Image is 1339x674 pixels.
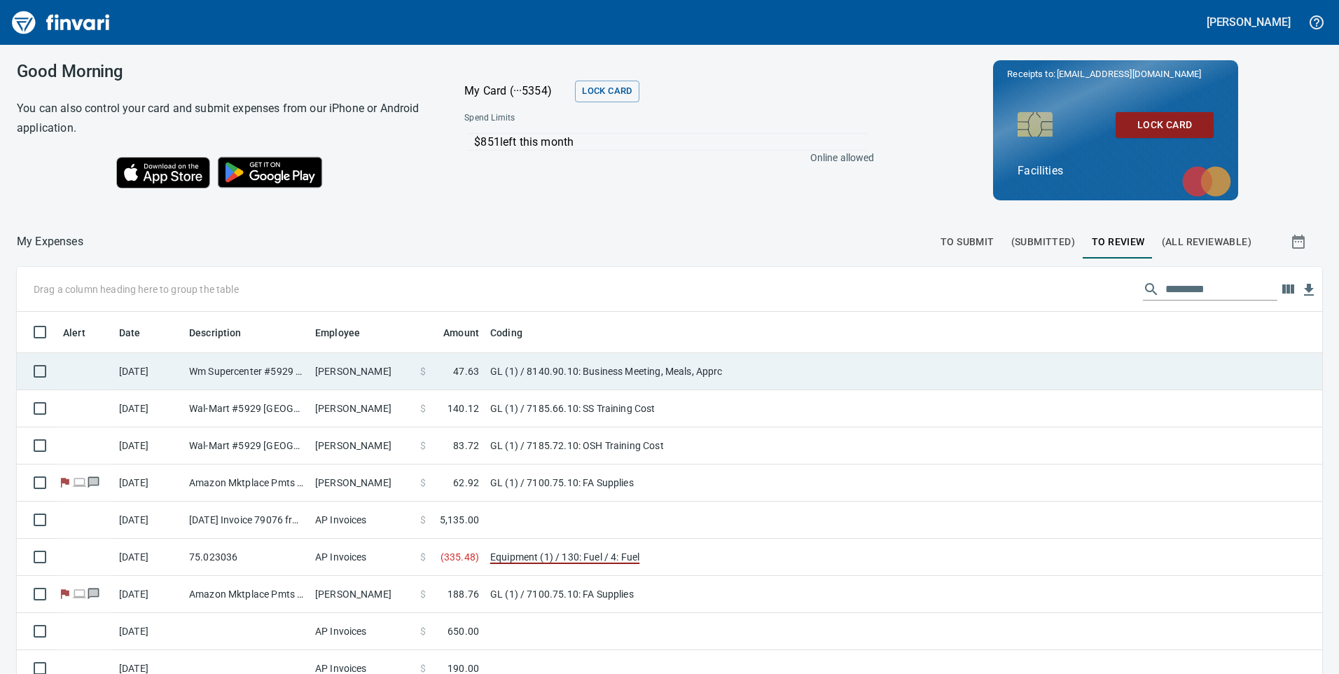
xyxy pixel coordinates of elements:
h3: Good Morning [17,62,429,81]
button: [PERSON_NAME] [1203,11,1294,33]
img: mastercard.svg [1175,159,1238,204]
span: 5,135.00 [440,513,479,527]
span: Description [189,324,260,341]
td: GL (1) / 7185.72.10: OSH Training Cost [485,427,835,465]
p: My Expenses [17,233,83,250]
td: AP Invoices [310,502,415,539]
td: Equipment (1) / 130: Fuel / 4: Fuel [485,539,835,576]
td: [PERSON_NAME] [310,390,415,427]
span: 83.72 [453,439,479,453]
span: Lock Card [1127,116,1202,134]
span: Flagged [57,478,72,487]
span: Amount [443,324,479,341]
td: [DATE] Invoice 79076 from Minister-[PERSON_NAME] Surveying Inc (1-10667) [183,502,310,539]
td: AP Invoices [310,539,415,576]
td: [DATE] [113,427,183,465]
span: $ [420,476,426,490]
td: Amazon Mktplace Pmts [DOMAIN_NAME][URL] WA [183,465,310,502]
span: To Review [1092,233,1145,251]
td: Wm Supercenter #5929 [GEOGRAPHIC_DATA] [183,353,310,390]
img: Finvari [8,6,113,39]
span: [EMAIL_ADDRESS][DOMAIN_NAME] [1055,67,1202,81]
button: Download Table [1298,280,1319,301]
button: Choose columns to display [1277,279,1298,300]
h5: [PERSON_NAME] [1207,15,1291,29]
span: Date [119,324,159,341]
td: GL (1) / 7185.66.10: SS Training Cost [485,390,835,427]
span: $ [420,513,426,527]
span: Has messages [87,589,102,598]
span: 140.12 [448,401,479,415]
span: $ [420,364,426,378]
span: (Submitted) [1011,233,1075,251]
span: Employee [315,324,360,341]
span: $ [420,439,426,453]
span: Online transaction [72,589,87,598]
span: Online transaction [72,478,87,487]
td: Wal-Mart #5929 [GEOGRAPHIC_DATA] [183,427,310,465]
p: Drag a column heading here to group the table [34,282,239,296]
td: [DATE] [113,576,183,613]
span: Lock Card [582,83,632,99]
td: [PERSON_NAME] [310,465,415,502]
span: Spend Limits [464,111,693,125]
button: Lock Card [575,81,639,102]
p: Online allowed [453,151,874,165]
td: [DATE] [113,353,183,390]
span: $ [420,550,426,564]
span: 62.92 [453,476,479,490]
p: Facilities [1018,163,1214,179]
td: GL (1) / 8140.90.10: Business Meeting, Meals, Apprc [485,353,835,390]
span: 47.63 [453,364,479,378]
span: $ [420,401,426,415]
td: 75.023036 [183,539,310,576]
span: To Submit [941,233,994,251]
span: Date [119,324,141,341]
p: $851 left this month [474,134,867,151]
td: [DATE] [113,465,183,502]
td: [DATE] [113,613,183,650]
td: [DATE] [113,390,183,427]
p: My Card (···5354) [464,83,569,99]
nav: breadcrumb [17,233,83,250]
span: Has messages [87,478,102,487]
span: Alert [63,324,104,341]
td: Wal-Mart #5929 [GEOGRAPHIC_DATA] [183,390,310,427]
p: Receipts to: [1007,67,1224,81]
td: [PERSON_NAME] [310,576,415,613]
span: Amount [425,324,479,341]
td: AP Invoices [310,613,415,650]
h6: You can also control your card and submit expenses from our iPhone or Android application. [17,99,429,138]
span: 188.76 [448,587,479,601]
span: Coding [490,324,522,341]
td: [DATE] [113,502,183,539]
span: (All Reviewable) [1162,233,1251,251]
span: ( 335.48 ) [440,550,479,564]
button: Show transactions within a particular date range [1277,225,1322,259]
img: Download on the App Store [116,157,210,188]
span: Coding [490,324,541,341]
span: Flagged [57,589,72,598]
td: Amazon Mktplace Pmts [DOMAIN_NAME][URL] WA [183,576,310,613]
td: [PERSON_NAME] [310,353,415,390]
span: $ [420,587,426,601]
span: Alert [63,324,85,341]
td: GL (1) / 7100.75.10: FA Supplies [485,465,835,502]
td: GL (1) / 7100.75.10: FA Supplies [485,576,835,613]
img: Get it on Google Play [210,149,331,195]
span: Employee [315,324,378,341]
span: 650.00 [448,624,479,638]
span: $ [420,624,426,638]
td: [DATE] [113,539,183,576]
span: Description [189,324,242,341]
button: Lock Card [1116,112,1214,138]
td: [PERSON_NAME] [310,427,415,465]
